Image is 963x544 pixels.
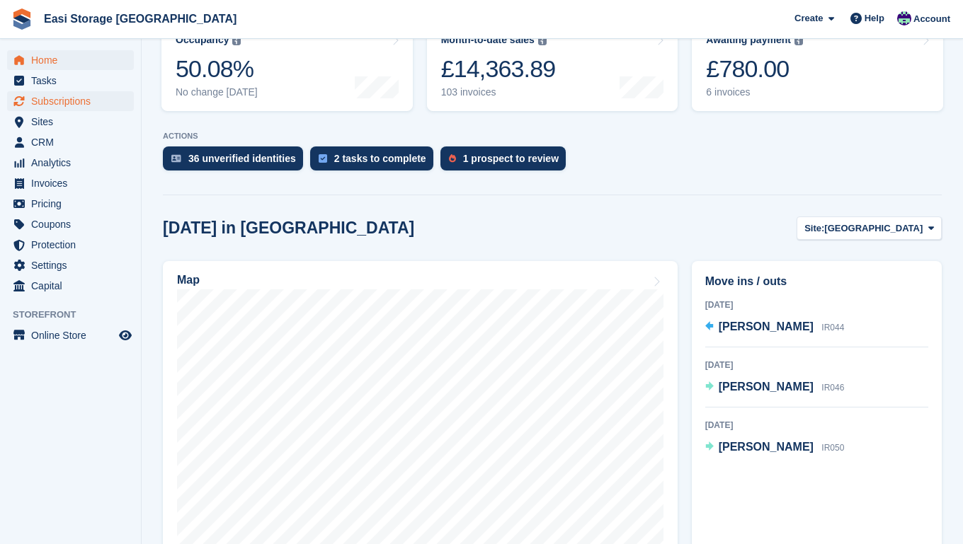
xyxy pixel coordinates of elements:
a: [PERSON_NAME] IR046 [705,378,845,397]
a: [PERSON_NAME] IR050 [705,439,845,457]
span: Invoices [31,173,116,193]
div: Awaiting payment [706,34,791,46]
img: verify_identity-adf6edd0f0f0b5bbfe63781bf79b02c33cf7c696d77639b501bdc392416b5a36.svg [171,154,181,163]
span: Online Store [31,325,116,345]
span: Sites [31,112,116,132]
a: Easi Storage [GEOGRAPHIC_DATA] [38,7,242,30]
div: Occupancy [176,34,229,46]
span: Pricing [31,194,116,214]
span: Create [794,11,823,25]
a: menu [7,255,134,275]
span: Home [31,50,116,70]
span: Settings [31,255,116,275]
a: menu [7,276,134,296]
span: Protection [31,235,116,255]
img: icon-info-grey-7440780725fd019a000dd9b08b2336e03edf1995a4989e88bcd33f0948082b44.svg [538,37,547,45]
span: [PERSON_NAME] [719,381,814,393]
span: Subscriptions [31,91,116,111]
span: [PERSON_NAME] [719,320,814,332]
a: menu [7,325,134,345]
span: CRM [31,132,116,152]
div: 50.08% [176,54,258,83]
p: ACTIONS [163,132,942,141]
span: Account [913,12,950,26]
span: [GEOGRAPHIC_DATA] [824,221,923,236]
img: stora-icon-8386f47178a22dfd0bd8f6a31ec36ba5ce8667c1dd55bd0f319d3a0aa187defe.svg [11,8,33,30]
a: menu [7,91,134,111]
img: task-75834270c22a3079a89374b754ae025e5fb1db73e45f91037f5363f120a921f8.svg [319,154,327,163]
a: menu [7,194,134,214]
div: Month-to-date sales [441,34,535,46]
a: Preview store [117,327,134,344]
a: 2 tasks to complete [310,146,440,178]
span: IR044 [821,323,844,332]
a: menu [7,214,134,234]
a: 36 unverified identities [163,146,310,178]
a: Awaiting payment £780.00 6 invoices [692,21,943,111]
div: [DATE] [705,359,928,371]
span: IR046 [821,383,844,393]
span: IR050 [821,443,844,453]
div: 2 tasks to complete [334,153,426,164]
div: [DATE] [705,299,928,311]
span: Storefront [13,308,141,322]
span: [PERSON_NAME] [719,441,814,453]
img: Steven Cusick [897,11,911,25]
div: No change [DATE] [176,86,258,98]
span: Tasks [31,71,116,91]
a: menu [7,112,134,132]
div: 6 invoices [706,86,803,98]
img: prospect-51fa495bee0391a8d652442698ab0144808aea92771e9ea1ae160a38d050c398.svg [449,154,456,163]
span: Help [865,11,884,25]
h2: Map [177,274,200,287]
span: Coupons [31,214,116,234]
a: menu [7,173,134,193]
div: £14,363.89 [441,54,556,83]
div: 103 invoices [441,86,556,98]
a: menu [7,71,134,91]
a: menu [7,153,134,173]
a: menu [7,235,134,255]
span: Site: [804,221,824,236]
a: [PERSON_NAME] IR044 [705,318,845,337]
h2: [DATE] in [GEOGRAPHIC_DATA] [163,219,414,238]
img: icon-info-grey-7440780725fd019a000dd9b08b2336e03edf1995a4989e88bcd33f0948082b44.svg [232,37,241,45]
div: [DATE] [705,419,928,432]
a: menu [7,50,134,70]
a: Occupancy 50.08% No change [DATE] [161,21,413,111]
a: menu [7,132,134,152]
button: Site: [GEOGRAPHIC_DATA] [797,216,942,240]
span: Analytics [31,153,116,173]
img: icon-info-grey-7440780725fd019a000dd9b08b2336e03edf1995a4989e88bcd33f0948082b44.svg [794,37,803,45]
div: £780.00 [706,54,803,83]
div: 1 prospect to review [463,153,559,164]
span: Capital [31,276,116,296]
a: 1 prospect to review [440,146,573,178]
a: Month-to-date sales £14,363.89 103 invoices [427,21,678,111]
div: 36 unverified identities [188,153,296,164]
h2: Move ins / outs [705,273,928,290]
